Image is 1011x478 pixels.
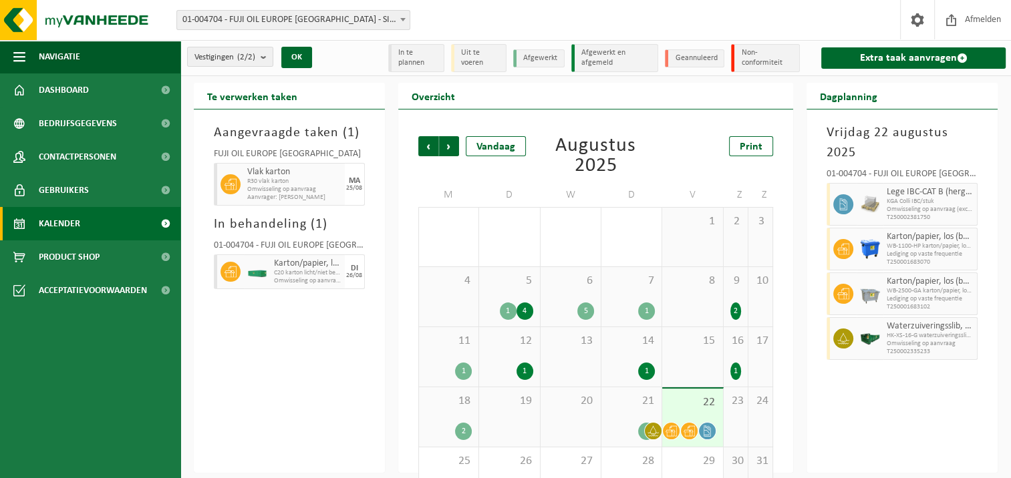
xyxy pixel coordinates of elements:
[860,194,880,214] img: LP-PA-00000-WDN-11
[486,334,533,348] span: 12
[887,214,974,222] span: T250002381750
[807,83,891,109] h2: Dagplanning
[214,214,365,234] h3: In behandeling ( )
[887,303,974,311] span: T250001683102
[638,363,655,380] div: 1
[662,183,723,207] td: V
[281,47,312,68] button: OK
[547,454,594,469] span: 27
[426,334,472,348] span: 11
[39,240,100,274] span: Product Shop
[486,394,533,409] span: 19
[669,334,716,348] span: 15
[860,239,880,259] img: WB-1100-HPE-BE-04
[517,302,533,320] div: 4
[730,454,741,469] span: 30
[571,44,658,72] li: Afgewerkt en afgemeld
[748,183,773,207] td: Z
[247,178,341,186] span: R30 vlak karton
[724,183,748,207] td: Z
[247,267,267,277] img: HK-XC-20-GN-00
[730,363,741,380] div: 1
[418,136,438,156] span: Vorige
[887,287,974,295] span: WB-2500-GA karton/papier, los (bedrijven)
[451,44,507,72] li: Uit te voeren
[887,295,974,303] span: Lediging op vaste frequentie
[517,363,533,380] div: 1
[194,47,255,67] span: Vestigingen
[214,123,365,143] h3: Aangevraagde taken ( )
[486,274,533,288] span: 5
[669,454,716,469] span: 29
[351,264,358,272] div: DI
[194,83,311,109] h2: Te verwerken taken
[730,334,741,348] span: 16
[346,185,362,192] div: 25/08
[214,241,365,254] div: 01-004704 - FUJI OIL EUROPE [GEOGRAPHIC_DATA] - SINT-KRUIS-WINKEL
[349,177,360,185] div: MA
[247,186,341,194] span: Omwisseling op aanvraag
[887,258,974,266] span: T250001683070
[39,140,116,174] span: Contactpersonen
[274,258,341,269] span: Karton/papier, los (bedrijven)
[887,332,974,340] span: HK-XS-16-G waterzuiveringsslib, (met verhoogde achterkant)
[887,232,974,242] span: Karton/papier, los (bedrijven)
[827,170,978,183] div: 01-004704 - FUJI OIL EUROPE [GEOGRAPHIC_DATA] - SINT-KRUIS-WINKEL
[39,40,80,73] span: Navigatie
[177,11,410,29] span: 01-004704 - FUJI OIL EUROPE NV - SINT-KRUIS-WINKEL
[426,454,472,469] span: 25
[601,183,662,207] td: D
[887,206,974,214] span: Omwisseling op aanvraag (excl. voorrijkost)
[821,47,1006,69] a: Extra taak aanvragen
[860,284,880,304] img: WB-2500-GAL-GY-01
[730,274,741,288] span: 9
[187,47,273,67] button: Vestigingen(2/2)
[513,49,565,67] li: Afgewerkt
[39,107,117,140] span: Bedrijfsgegevens
[887,276,974,287] span: Karton/papier, los (bedrijven)
[541,183,601,207] td: W
[827,123,978,163] h3: Vrijdag 22 augustus 2025
[39,73,89,107] span: Dashboard
[887,348,974,356] span: T250002335233
[500,302,517,320] div: 1
[547,334,594,348] span: 13
[398,83,468,109] h2: Overzicht
[547,274,594,288] span: 6
[887,187,974,198] span: Lege IBC-CAT B (hergebruik na reiniging, 2e keuze)
[608,394,655,409] span: 21
[577,302,594,320] div: 5
[455,363,472,380] div: 1
[547,394,594,409] span: 20
[755,274,766,288] span: 10
[755,334,766,348] span: 17
[608,454,655,469] span: 28
[608,274,655,288] span: 7
[237,53,255,61] count: (2/2)
[315,218,323,231] span: 1
[347,126,355,140] span: 1
[466,136,526,156] div: Vandaag
[418,183,479,207] td: M
[669,274,716,288] span: 8
[755,394,766,409] span: 24
[860,328,880,348] img: HK-XS-16-GN-00
[887,250,974,258] span: Lediging op vaste frequentie
[887,198,974,206] span: KGA Colli IBC/stuk
[388,44,444,72] li: In te plannen
[426,274,472,288] span: 4
[538,136,654,176] div: Augustus 2025
[731,44,799,72] li: Non-conformiteit
[669,395,716,410] span: 22
[730,394,741,409] span: 23
[887,321,974,332] span: Waterzuiveringsslib, niet gevaarlijk
[608,334,655,348] span: 14
[669,214,716,229] span: 1
[740,142,762,152] span: Print
[455,423,472,440] div: 2
[274,269,341,277] span: C20 karton licht/niet bevuild met vet
[39,207,80,240] span: Kalender
[755,454,766,469] span: 31
[479,183,540,207] td: D
[247,194,341,202] span: Aanvrager: [PERSON_NAME]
